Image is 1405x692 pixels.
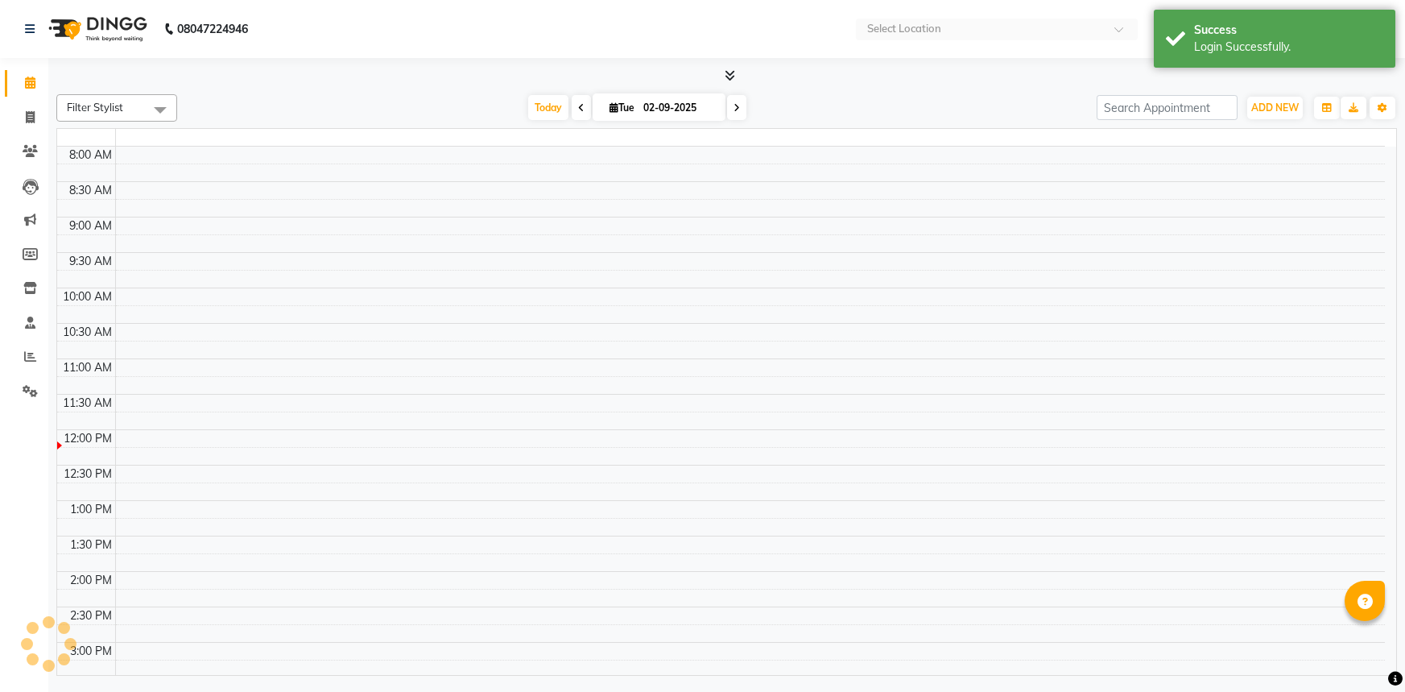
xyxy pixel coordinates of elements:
div: 10:30 AM [60,324,115,341]
span: Today [528,95,568,120]
div: 2:30 PM [67,607,115,624]
div: 12:30 PM [60,466,115,483]
div: Select Location [867,21,941,37]
img: logo [41,6,151,52]
div: 12:00 PM [60,430,115,447]
span: Tue [605,102,638,114]
div: 11:00 AM [60,359,115,376]
div: 1:00 PM [67,501,115,518]
b: 08047224946 [177,6,248,52]
button: ADD NEW [1247,97,1303,119]
div: 10:00 AM [60,288,115,305]
div: 2:00 PM [67,572,115,589]
div: 8:30 AM [66,182,115,199]
div: Success [1194,22,1383,39]
div: 9:30 AM [66,253,115,270]
div: 3:00 PM [67,643,115,660]
input: 2025-09-02 [638,96,719,120]
div: 11:30 AM [60,395,115,412]
div: 1:30 PM [67,537,115,553]
span: ADD NEW [1251,102,1299,114]
div: Login Successfully. [1194,39,1383,56]
span: Filter Stylist [67,101,123,114]
input: Search Appointment [1097,95,1238,120]
div: 9:00 AM [66,218,115,234]
div: 8:00 AM [66,147,115,164]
